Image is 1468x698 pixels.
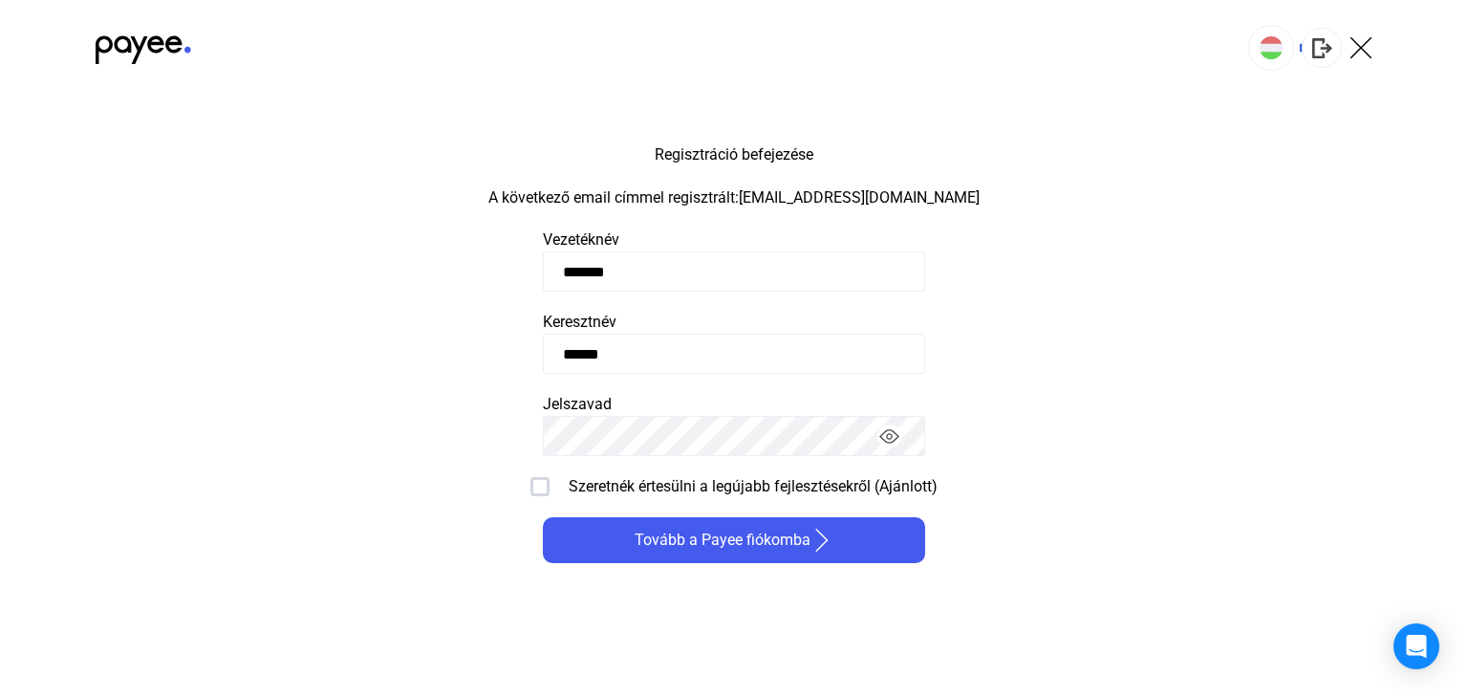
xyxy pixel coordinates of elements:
font: Tovább a Payee fiókomba [635,531,810,549]
font: Vezetéknév [543,230,619,249]
img: jobbra nyíl-fehér [810,529,833,552]
div: Intercom Messenger megnyitása [1393,623,1439,669]
font: Szeretnék értesülni a legújabb fejlesztésekről (Ajánlott) [569,477,938,495]
img: eyes-on.svg [879,426,899,447]
img: X [1349,36,1372,59]
font: Jelszavad [543,395,612,413]
font: A következő email címmel regisztrált: [488,188,739,207]
button: kijelentkezés-szürke [1302,28,1342,68]
img: kijelentkezés-szürke [1312,38,1332,58]
button: HU [1248,25,1294,71]
font: Regisztráció befejezése [655,145,813,164]
button: Tovább a Payee fiókombajobbra nyíl-fehér [543,517,925,563]
font: Keresztnév [543,313,616,331]
font: [EMAIL_ADDRESS][DOMAIN_NAME] [739,188,980,207]
img: HU [1260,36,1283,59]
img: black-payee-blue-dot.svg [96,25,191,64]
